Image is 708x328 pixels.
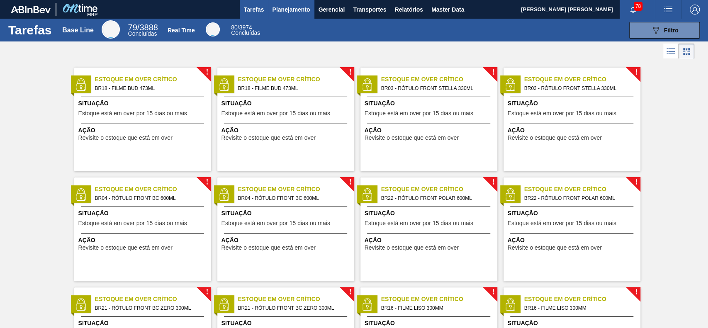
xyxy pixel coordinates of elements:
[221,209,352,218] span: Situação
[272,5,310,15] span: Planejamento
[524,295,640,304] span: Estoque em Over Crítico
[635,69,637,75] span: !
[221,99,352,108] span: Situação
[78,135,173,141] span: Revisite o estoque que está em over
[168,27,195,34] div: Real Time
[365,135,459,141] span: Revisite o estoque que está em over
[504,188,516,201] img: status
[95,194,204,203] span: BR04 - RÓTULO FRONT BC 600ML
[663,44,679,59] div: Visão em Lista
[524,185,640,194] span: Estoque em Over Crítico
[231,24,252,31] span: / 3974
[635,289,637,295] span: !
[381,185,497,194] span: Estoque em Over Crítico
[635,179,637,185] span: !
[238,194,348,203] span: BR04 - RÓTULO FRONT BC 600ML
[78,110,187,117] span: Estoque está em over por 15 dias ou mais
[221,135,316,141] span: Revisite o estoque que está em over
[663,5,673,15] img: userActions
[221,236,352,245] span: Ação
[218,188,230,201] img: status
[349,289,351,295] span: !
[75,78,87,91] img: status
[381,75,497,84] span: Estoque em Over Crítico
[629,22,700,39] button: Filtro
[508,319,638,328] span: Situação
[128,23,137,32] span: 79
[221,319,352,328] span: Situação
[508,236,638,245] span: Ação
[492,289,494,295] span: !
[634,2,642,11] span: 78
[365,245,459,251] span: Revisite o estoque que está em over
[102,20,120,39] div: Base Line
[679,44,694,59] div: Visão em Cards
[78,245,173,251] span: Revisite o estoque que está em over
[361,78,373,91] img: status
[206,179,208,185] span: !
[231,24,238,31] span: 80
[62,27,94,34] div: Base Line
[95,75,211,84] span: Estoque em Over Crítico
[524,84,634,93] span: BR03 - RÓTULO FRONT STELLA 330ML
[365,319,495,328] span: Situação
[218,78,230,91] img: status
[365,110,473,117] span: Estoque está em over por 15 dias ou mais
[508,135,602,141] span: Revisite o estoque que está em over
[128,30,157,37] span: Concluídas
[221,220,330,226] span: Estoque está em over por 15 dias ou mais
[221,110,330,117] span: Estoque está em over por 15 dias ou mais
[78,236,209,245] span: Ação
[431,5,464,15] span: Master Data
[508,126,638,135] span: Ação
[524,304,634,313] span: BR16 - FILME LISO 300MM
[504,78,516,91] img: status
[492,179,494,185] span: !
[365,126,495,135] span: Ação
[95,295,211,304] span: Estoque em Over Crítico
[381,194,491,203] span: BR22 - RÓTULO FRONT POLAR 600ML
[524,194,634,203] span: BR22 - RÓTULO FRONT POLAR 600ML
[349,179,351,185] span: !
[361,188,373,201] img: status
[221,126,352,135] span: Ação
[238,295,354,304] span: Estoque em Over Crítico
[206,289,208,295] span: !
[365,209,495,218] span: Situação
[381,304,491,313] span: BR16 - FILME LISO 300MM
[508,245,602,251] span: Revisite o estoque que está em over
[78,220,187,226] span: Estoque está em over por 15 dias ou mais
[381,84,491,93] span: BR03 - RÓTULO FRONT STELLA 330ML
[508,99,638,108] span: Situação
[381,295,497,304] span: Estoque em Over Crítico
[11,6,51,13] img: TNhmsLtSVTkK8tSr43FrP2fwEKptu5GPRR3wAAAABJRU5ErkJggg==
[75,298,87,311] img: status
[218,298,230,311] img: status
[95,185,211,194] span: Estoque em Over Crítico
[78,99,209,108] span: Situação
[8,25,52,35] h1: Tarefas
[238,304,348,313] span: BR21 - RÓTULO FRONT BC ZERO 300ML
[365,220,473,226] span: Estoque está em over por 15 dias ou mais
[690,5,700,15] img: Logout
[78,209,209,218] span: Situação
[231,25,260,36] div: Real Time
[524,75,640,84] span: Estoque em Over Crítico
[75,188,87,201] img: status
[620,4,646,15] button: Notificações
[361,298,373,311] img: status
[365,236,495,245] span: Ação
[128,23,158,32] span: / 3888
[664,27,679,34] span: Filtro
[508,209,638,218] span: Situação
[353,5,386,15] span: Transportes
[508,110,616,117] span: Estoque está em over por 15 dias ou mais
[238,75,354,84] span: Estoque em Over Crítico
[206,22,220,36] div: Real Time
[319,5,345,15] span: Gerencial
[231,29,260,36] span: Concluídas
[238,84,348,93] span: BR18 - FILME BUD 473ML
[492,69,494,75] span: !
[95,304,204,313] span: BR21 - RÓTULO FRONT BC ZERO 300ML
[128,24,158,36] div: Base Line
